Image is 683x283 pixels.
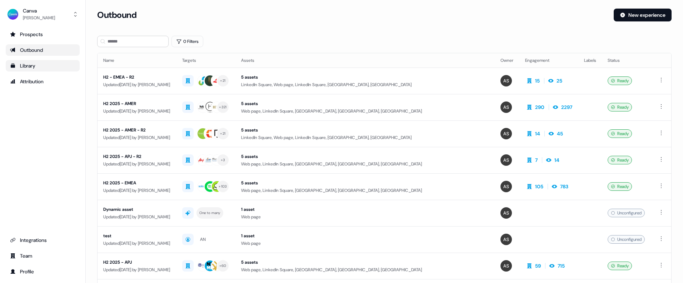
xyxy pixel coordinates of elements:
th: Targets [176,53,235,68]
div: Web page, LinkedIn Square, [GEOGRAPHIC_DATA], [GEOGRAPHIC_DATA], [GEOGRAPHIC_DATA] [241,266,489,273]
div: Unconfigured [608,209,645,217]
div: 5 assets [241,153,489,160]
div: H2 - EMEA - R2 [103,74,171,81]
a: Go to profile [6,266,80,277]
div: One to many [199,210,220,216]
div: AN [200,236,206,243]
img: Anna [500,260,512,272]
div: 290 [535,104,544,111]
a: Go to prospects [6,29,80,40]
div: 1 asset [241,232,489,239]
div: Prospects [10,31,75,38]
img: Anna [500,181,512,192]
div: [PERSON_NAME] [23,14,55,21]
div: + 3 [221,157,225,163]
div: Ready [608,103,632,111]
div: + 21 [220,78,225,84]
div: LinkedIn Square, Web page, LinkedIn Square, [GEOGRAPHIC_DATA], [GEOGRAPHIC_DATA] [241,81,489,88]
th: Engagement [519,53,578,68]
div: Profile [10,268,75,275]
div: Ready [608,156,632,164]
div: Library [10,62,75,69]
button: Canva[PERSON_NAME] [6,6,80,23]
div: Web page, LinkedIn Square, [GEOGRAPHIC_DATA], [GEOGRAPHIC_DATA], [GEOGRAPHIC_DATA] [241,108,489,115]
div: H2 2025 - APJ - R2 [103,153,171,160]
a: Go to templates [6,60,80,71]
div: Web page, LinkedIn Square, [GEOGRAPHIC_DATA], [GEOGRAPHIC_DATA], [GEOGRAPHIC_DATA] [241,187,489,194]
div: Updated [DATE] by [PERSON_NAME] [103,134,171,141]
img: Anna [500,207,512,219]
div: Updated [DATE] by [PERSON_NAME] [103,81,171,88]
div: 5 assets [241,179,489,187]
div: 5 assets [241,259,489,266]
div: Ready [608,76,632,85]
div: Web page, LinkedIn Square, [GEOGRAPHIC_DATA], [GEOGRAPHIC_DATA], [GEOGRAPHIC_DATA] [241,160,489,168]
a: Go to integrations [6,234,80,246]
div: Ready [608,129,632,138]
div: Dynamic asset [103,206,171,213]
img: Anna [500,234,512,245]
div: 15 [535,77,540,84]
div: H2 2025 - EMEA [103,179,171,187]
div: H2 2025 - AMER - R2 [103,126,171,134]
div: 14 [554,157,559,164]
div: 1 asset [241,206,489,213]
th: Assets [235,53,495,68]
div: 105 [535,183,543,190]
img: Anna [500,154,512,166]
div: 5 assets [241,74,489,81]
div: 14 [535,130,540,137]
div: Outbound [10,46,75,54]
div: Ready [608,182,632,191]
div: Integrations [10,237,75,244]
th: Name [98,53,176,68]
img: Anna [500,101,512,113]
div: Web page [241,240,489,247]
button: 0 Filters [171,36,203,47]
div: + 321 [219,104,226,110]
div: 7 [535,157,538,164]
button: New experience [614,9,672,21]
div: Team [10,252,75,259]
th: Status [602,53,651,68]
div: H2 2025 - APJ [103,259,171,266]
div: Attribution [10,78,75,85]
div: Updated [DATE] by [PERSON_NAME] [103,213,171,220]
div: + 60 [219,263,226,269]
div: test [103,232,171,239]
div: 25 [557,77,562,84]
div: 5 assets [241,126,489,134]
th: Owner [495,53,519,68]
div: Canva [23,7,55,14]
img: Anna [500,128,512,139]
div: Updated [DATE] by [PERSON_NAME] [103,108,171,115]
div: Unconfigured [608,235,645,244]
div: LinkedIn Square, Web page, LinkedIn Square, [GEOGRAPHIC_DATA], [GEOGRAPHIC_DATA] [241,134,489,141]
div: + 103 [219,183,227,190]
a: Go to team [6,250,80,262]
div: H2 2025 - AMER [103,100,171,107]
div: 2297 [561,104,572,111]
div: 45 [557,130,563,137]
img: Anna [500,75,512,86]
div: 715 [558,262,565,269]
div: Updated [DATE] by [PERSON_NAME] [103,187,171,194]
div: Updated [DATE] by [PERSON_NAME] [103,160,171,168]
div: 59 [535,262,541,269]
div: 5 assets [241,100,489,107]
div: 783 [560,183,568,190]
th: Labels [578,53,602,68]
div: Updated [DATE] by [PERSON_NAME] [103,266,171,273]
a: Go to outbound experience [6,44,80,56]
a: Go to attribution [6,76,80,87]
div: Web page [241,213,489,220]
div: Updated [DATE] by [PERSON_NAME] [103,240,171,247]
h3: Outbound [97,10,136,20]
div: + 21 [220,130,225,137]
div: Ready [608,262,632,270]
